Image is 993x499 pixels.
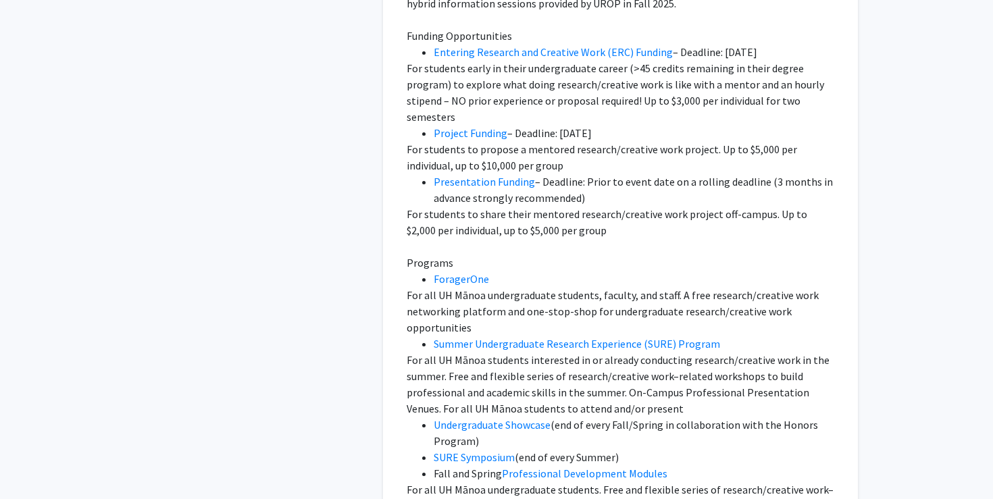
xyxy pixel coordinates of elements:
a: Project Funding [434,126,507,140]
a: SURE Symposium [434,450,515,464]
li: – Deadline: [DATE] [434,44,834,60]
iframe: Chat [10,438,57,489]
p: Programs [407,255,834,271]
a: Presentation Funding [434,175,535,188]
p: For all UH Mānoa undergraduate students, faculty, and staff. A free research/creative work networ... [407,287,834,336]
a: Entering Research and Creative Work (ERC) Funding [434,45,673,59]
p: For students to propose a mentored research/creative work project. Up to $5,000 per individual, u... [407,141,834,174]
a: Professional Development Modules [502,467,667,480]
p: For students to share their mentored research/creative work project off-campus. Up to $2,000 per ... [407,206,834,238]
li: Fall and Spring [434,465,834,481]
li: – Deadline: Prior to event date on a rolling deadline (3 months in advance strongly recommended) [434,174,834,206]
a: ForagerOne [434,272,489,286]
li: (end of every Fall/Spring in collaboration with the Honors Program) [434,417,834,449]
a: Undergraduate Showcase [434,418,551,431]
li: (end of every Summer) [434,449,834,465]
a: Summer Undergraduate Research Experience (SURE) Program [434,337,720,350]
p: For all UH Mānoa students interested in or already conducting research/creative work in the summe... [407,352,834,417]
p: For students early in their undergraduate career (>45 credits remaining in their degree program) ... [407,60,834,125]
p: Funding Opportunities [407,28,834,44]
li: – Deadline: [DATE] [434,125,834,141]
